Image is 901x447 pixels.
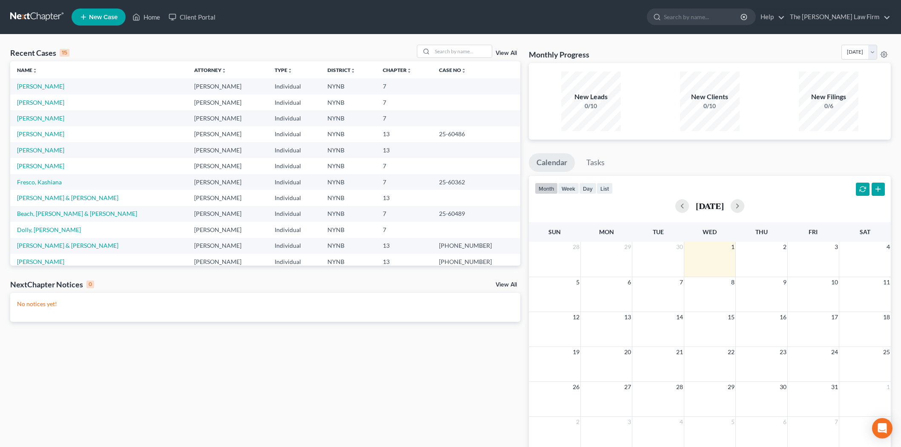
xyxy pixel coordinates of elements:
[756,9,785,25] a: Help
[696,201,724,210] h2: [DATE]
[439,67,466,73] a: Case Nounfold_more
[268,95,321,110] td: Individual
[627,417,632,427] span: 3
[872,418,892,438] div: Open Intercom Messenger
[321,78,376,94] td: NYNB
[17,226,81,233] a: Dolly, [PERSON_NAME]
[268,238,321,254] td: Individual
[653,228,664,235] span: Tue
[321,142,376,158] td: NYNB
[461,68,466,73] i: unfold_more
[187,78,268,94] td: [PERSON_NAME]
[799,102,858,110] div: 0/6
[268,126,321,142] td: Individual
[128,9,164,25] a: Home
[432,45,492,57] input: Search by name...
[679,277,684,287] span: 7
[268,174,321,190] td: Individual
[376,190,432,206] td: 13
[727,382,735,392] span: 29
[782,277,787,287] span: 9
[561,102,621,110] div: 0/10
[572,312,580,322] span: 12
[830,277,839,287] span: 10
[221,68,227,73] i: unfold_more
[321,206,376,222] td: NYNB
[675,242,684,252] span: 30
[89,14,118,20] span: New Case
[529,49,589,60] h3: Monthly Progress
[623,242,632,252] span: 29
[730,242,735,252] span: 1
[321,126,376,142] td: NYNB
[882,312,891,322] span: 18
[17,83,64,90] a: [PERSON_NAME]
[432,174,520,190] td: 25-60362
[579,153,612,172] a: Tasks
[834,242,839,252] span: 3
[886,417,891,427] span: 8
[786,9,890,25] a: The [PERSON_NAME] Law Firm
[187,254,268,269] td: [PERSON_NAME]
[10,279,94,289] div: NextChapter Notices
[558,183,579,194] button: week
[17,146,64,154] a: [PERSON_NAME]
[432,254,520,269] td: [PHONE_NUMBER]
[187,110,268,126] td: [PERSON_NAME]
[575,277,580,287] span: 5
[268,206,321,222] td: Individual
[187,142,268,158] td: [PERSON_NAME]
[432,238,520,254] td: [PHONE_NUMBER]
[730,417,735,427] span: 5
[321,254,376,269] td: NYNB
[496,50,517,56] a: View All
[321,95,376,110] td: NYNB
[268,78,321,94] td: Individual
[782,417,787,427] span: 6
[597,183,613,194] button: list
[268,222,321,238] td: Individual
[376,126,432,142] td: 13
[376,206,432,222] td: 7
[275,67,293,73] a: Typeunfold_more
[703,228,717,235] span: Wed
[287,68,293,73] i: unfold_more
[675,312,684,322] span: 14
[680,102,740,110] div: 0/10
[755,228,768,235] span: Thu
[675,347,684,357] span: 21
[432,206,520,222] td: 25-60489
[680,92,740,102] div: New Clients
[376,158,432,174] td: 7
[383,67,412,73] a: Chapterunfold_more
[187,174,268,190] td: [PERSON_NAME]
[882,347,891,357] span: 25
[882,277,891,287] span: 11
[376,110,432,126] td: 7
[886,382,891,392] span: 1
[675,382,684,392] span: 28
[321,222,376,238] td: NYNB
[17,115,64,122] a: [PERSON_NAME]
[830,312,839,322] span: 17
[187,238,268,254] td: [PERSON_NAME]
[376,78,432,94] td: 7
[376,238,432,254] td: 13
[321,190,376,206] td: NYNB
[561,92,621,102] div: New Leads
[194,67,227,73] a: Attorneyunfold_more
[321,158,376,174] td: NYNB
[17,162,64,169] a: [PERSON_NAME]
[779,312,787,322] span: 16
[376,142,432,158] td: 13
[834,417,839,427] span: 7
[779,382,787,392] span: 30
[86,281,94,288] div: 0
[830,382,839,392] span: 31
[376,95,432,110] td: 7
[727,347,735,357] span: 22
[187,190,268,206] td: [PERSON_NAME]
[623,382,632,392] span: 27
[268,158,321,174] td: Individual
[17,194,118,201] a: [PERSON_NAME] & [PERSON_NAME]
